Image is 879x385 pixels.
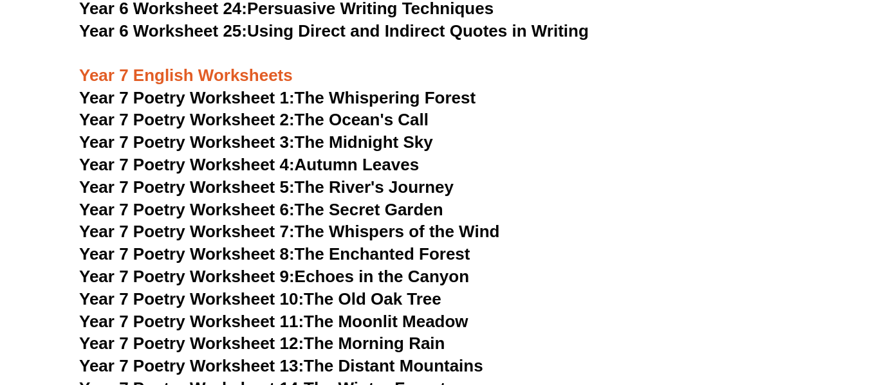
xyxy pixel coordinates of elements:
[79,88,295,107] span: Year 7 Poetry Worksheet 1:
[79,132,433,152] a: Year 7 Poetry Worksheet 3:The Midnight Sky
[79,267,295,286] span: Year 7 Poetry Worksheet 9:
[79,200,443,219] a: Year 7 Poetry Worksheet 6:The Secret Garden
[79,289,441,309] a: Year 7 Poetry Worksheet 10:The Old Oak Tree
[79,110,295,129] span: Year 7 Poetry Worksheet 2:
[79,200,295,219] span: Year 7 Poetry Worksheet 6:
[79,267,469,286] a: Year 7 Poetry Worksheet 9:Echoes in the Canyon
[79,356,304,375] span: Year 7 Poetry Worksheet 13:
[79,222,295,241] span: Year 7 Poetry Worksheet 7:
[79,312,304,331] span: Year 7 Poetry Worksheet 11:
[79,21,589,40] a: Year 6 Worksheet 25:Using Direct and Indirect Quotes in Writing
[79,312,468,331] a: Year 7 Poetry Worksheet 11:The Moonlit Meadow
[79,177,454,197] a: Year 7 Poetry Worksheet 5:The River's Journey
[79,177,295,197] span: Year 7 Poetry Worksheet 5:
[79,244,470,264] a: Year 7 Poetry Worksheet 8:The Enchanted Forest
[79,132,295,152] span: Year 7 Poetry Worksheet 3:
[79,356,483,375] a: Year 7 Poetry Worksheet 13:The Distant Mountains
[79,289,304,309] span: Year 7 Poetry Worksheet 10:
[79,110,429,129] a: Year 7 Poetry Worksheet 2:The Ocean's Call
[79,21,247,40] span: Year 6 Worksheet 25:
[79,155,419,174] a: Year 7 Poetry Worksheet 4:Autumn Leaves
[665,240,879,385] iframe: Chat Widget
[79,88,476,107] a: Year 7 Poetry Worksheet 1:The Whispering Forest
[79,155,295,174] span: Year 7 Poetry Worksheet 4:
[79,222,499,241] a: Year 7 Poetry Worksheet 7:The Whispers of the Wind
[79,43,800,87] h3: Year 7 English Worksheets
[79,334,445,353] a: Year 7 Poetry Worksheet 12:The Morning Rain
[79,334,304,353] span: Year 7 Poetry Worksheet 12:
[79,244,295,264] span: Year 7 Poetry Worksheet 8:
